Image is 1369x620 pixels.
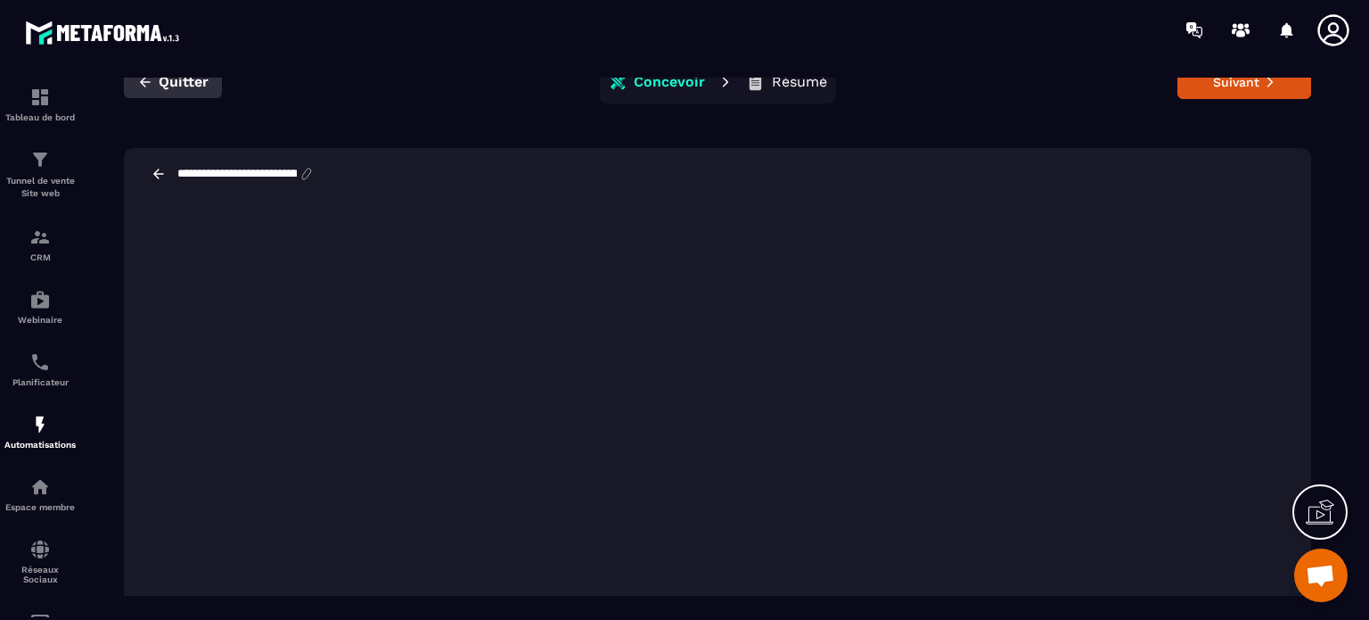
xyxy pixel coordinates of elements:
[4,175,76,200] p: Tunnel de vente Site web
[603,64,710,100] button: Concevoir
[4,463,76,525] a: automationsautomationsEspace membre
[4,525,76,598] a: social-networksocial-networkRéseaux Sociaux
[29,87,51,108] img: formation
[159,73,209,91] span: Quitter
[634,73,705,91] p: Concevoir
[4,338,76,401] a: schedulerschedulerPlanificateur
[29,289,51,310] img: automations
[4,73,76,136] a: formationformationTableau de bord
[4,565,76,584] p: Réseaux Sociaux
[4,112,76,122] p: Tableau de bord
[4,252,76,262] p: CRM
[4,315,76,325] p: Webinaire
[4,276,76,338] a: automationsautomationsWebinaire
[4,136,76,213] a: formationformationTunnel de vente Site web
[29,476,51,498] img: automations
[29,351,51,373] img: scheduler
[4,440,76,450] p: Automatisations
[4,401,76,463] a: automationsautomationsAutomatisations
[4,213,76,276] a: formationformationCRM
[772,73,827,91] p: Résumé
[29,149,51,170] img: formation
[741,64,832,100] button: Résumé
[124,66,222,98] button: Quitter
[4,502,76,512] p: Espace membre
[1177,65,1311,99] button: Suivant
[4,377,76,387] p: Planificateur
[1294,549,1348,602] div: Ouvrir le chat
[29,539,51,560] img: social-network
[25,16,185,49] img: logo
[29,414,51,435] img: automations
[29,227,51,248] img: formation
